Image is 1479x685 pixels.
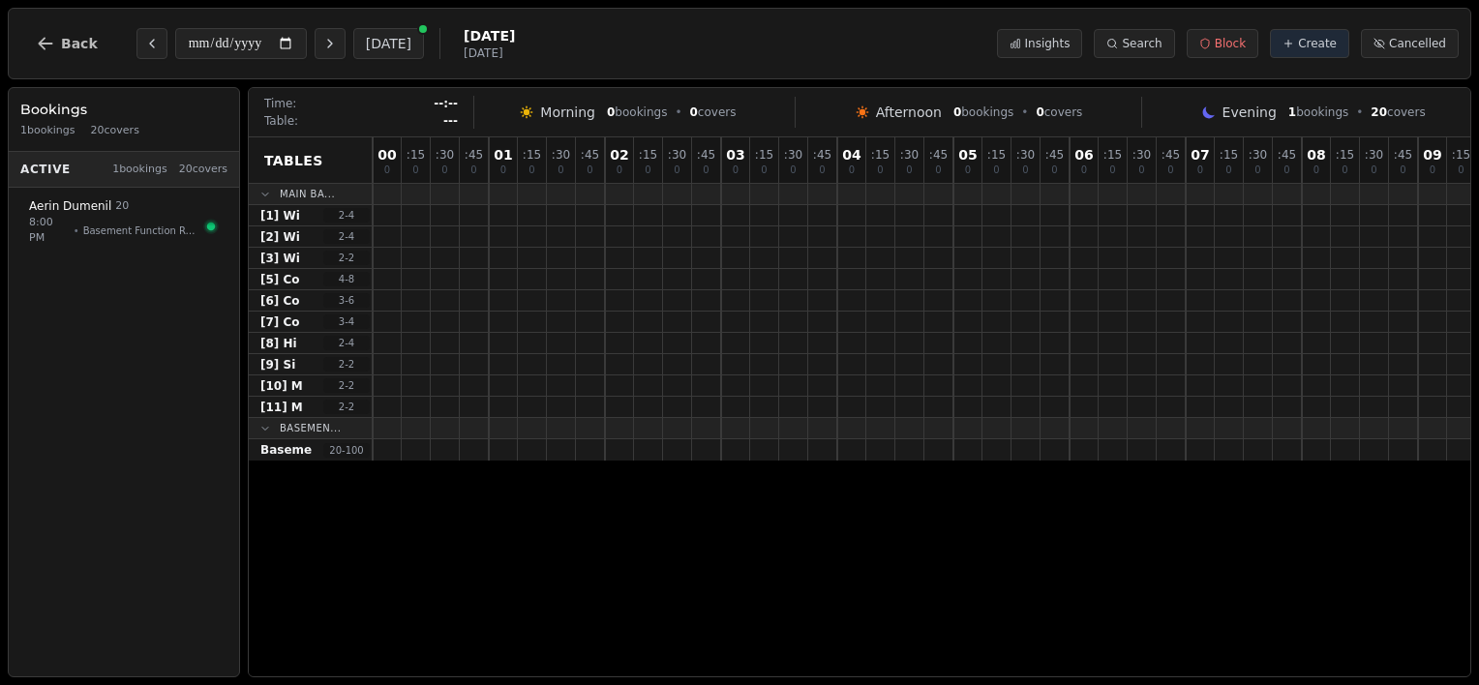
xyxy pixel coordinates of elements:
[528,165,534,175] span: 0
[136,28,167,59] button: Previous day
[617,165,622,175] span: 0
[1371,104,1425,120] span: covers
[1342,165,1347,175] span: 0
[260,442,312,458] span: Baseme
[1371,165,1376,175] span: 0
[61,37,98,50] span: Back
[1109,165,1115,175] span: 0
[697,149,715,161] span: : 45
[668,149,686,161] span: : 30
[1045,149,1064,161] span: : 45
[689,104,736,120] span: covers
[260,251,300,266] span: [3] Wi
[83,223,199,238] span: Basement Function Room
[1365,149,1383,161] span: : 30
[323,400,370,414] span: 2 - 2
[465,149,483,161] span: : 45
[1249,149,1267,161] span: : 30
[20,123,75,139] span: 1 bookings
[260,208,300,223] span: [1] Wi
[20,100,227,119] h3: Bookings
[1356,104,1363,120] span: •
[74,223,79,238] span: •
[323,251,370,265] span: 2 - 2
[91,123,139,139] span: 20 covers
[997,29,1083,58] button: Insights
[607,104,667,120] span: bookings
[1452,149,1470,161] span: : 15
[1336,149,1354,161] span: : 15
[552,149,570,161] span: : 30
[1197,165,1203,175] span: 0
[1094,29,1174,58] button: Search
[464,26,515,45] span: [DATE]
[315,28,346,59] button: Next day
[607,105,615,119] span: 0
[906,165,912,175] span: 0
[761,165,767,175] span: 0
[1270,29,1349,58] button: Create
[464,45,515,61] span: [DATE]
[1389,36,1446,51] span: Cancelled
[935,165,941,175] span: 0
[260,357,295,372] span: [9] Si
[441,165,447,175] span: 0
[115,198,129,215] span: 20
[1138,165,1144,175] span: 0
[819,165,825,175] span: 0
[1288,104,1348,120] span: bookings
[280,187,335,201] span: Main Ba...
[1254,165,1260,175] span: 0
[1074,148,1093,162] span: 06
[987,149,1006,161] span: : 15
[377,148,396,162] span: 00
[323,314,370,329] span: 3 - 4
[260,336,297,351] span: [8] Hi
[1132,149,1151,161] span: : 30
[871,149,890,161] span: : 15
[112,162,167,178] span: 1 bookings
[260,400,303,415] span: [11] M
[323,378,370,393] span: 2 - 2
[523,149,541,161] span: : 15
[1081,165,1087,175] span: 0
[1036,104,1082,120] span: covers
[260,314,300,330] span: [7] Co
[1187,29,1258,58] button: Block
[494,148,512,162] span: 01
[1022,165,1028,175] span: 0
[470,165,476,175] span: 0
[1191,148,1209,162] span: 07
[639,149,657,161] span: : 15
[784,149,802,161] span: : 30
[323,443,370,458] span: 20 - 100
[264,96,296,111] span: Time:
[953,104,1013,120] span: bookings
[849,165,855,175] span: 0
[581,149,599,161] span: : 45
[1222,103,1277,122] span: Evening
[434,96,458,111] span: --:--
[953,105,961,119] span: 0
[675,104,681,120] span: •
[264,151,323,170] span: Tables
[755,149,773,161] span: : 15
[260,293,300,309] span: [6] Co
[264,113,298,129] span: Table:
[29,198,111,214] span: Aerin Dumenil
[929,149,948,161] span: : 45
[689,105,697,119] span: 0
[1220,149,1238,161] span: : 15
[353,28,424,59] button: [DATE]
[1423,148,1441,162] span: 09
[1225,165,1231,175] span: 0
[877,165,883,175] span: 0
[1361,29,1459,58] button: Cancelled
[1036,105,1043,119] span: 0
[1458,165,1464,175] span: 0
[876,103,942,122] span: Afternoon
[1278,149,1296,161] span: : 45
[1283,165,1289,175] span: 0
[29,215,70,247] span: 8:00 PM
[1215,36,1246,51] span: Block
